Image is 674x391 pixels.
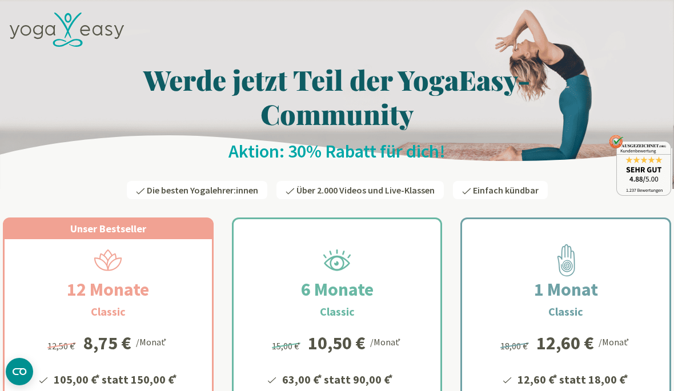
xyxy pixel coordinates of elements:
h2: Aktion: 30% Rabatt für dich! [3,140,671,163]
h2: 1 Monat [507,276,625,303]
span: Die besten Yogalehrer:innen [147,184,258,196]
span: Über 2.000 Videos und Live-Klassen [296,184,435,196]
li: 63,00 € statt 90,00 € [280,369,408,388]
h3: Classic [320,303,355,320]
h1: Werde jetzt Teil der YogaEasy-Community [3,62,671,131]
h2: 12 Monate [39,276,176,303]
li: 105,00 € statt 150,00 € [52,369,179,388]
span: Einfach kündbar [473,184,539,196]
div: /Monat [599,334,631,349]
div: /Monat [136,334,168,349]
span: 18,00 € [500,340,531,352]
span: 12,50 € [47,340,78,352]
button: CMP-Widget öffnen [6,358,33,385]
h3: Classic [91,303,126,320]
div: /Monat [370,334,403,349]
img: ausgezeichnet_badge.png [609,135,671,196]
div: 12,60 € [536,334,594,352]
h2: 6 Monate [274,276,401,303]
li: 12,60 € statt 18,00 € [516,369,630,388]
span: Unser Bestseller [70,222,146,235]
span: 15,00 € [272,340,302,352]
h3: Classic [548,303,583,320]
div: 10,50 € [308,334,366,352]
div: 8,75 € [83,334,131,352]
